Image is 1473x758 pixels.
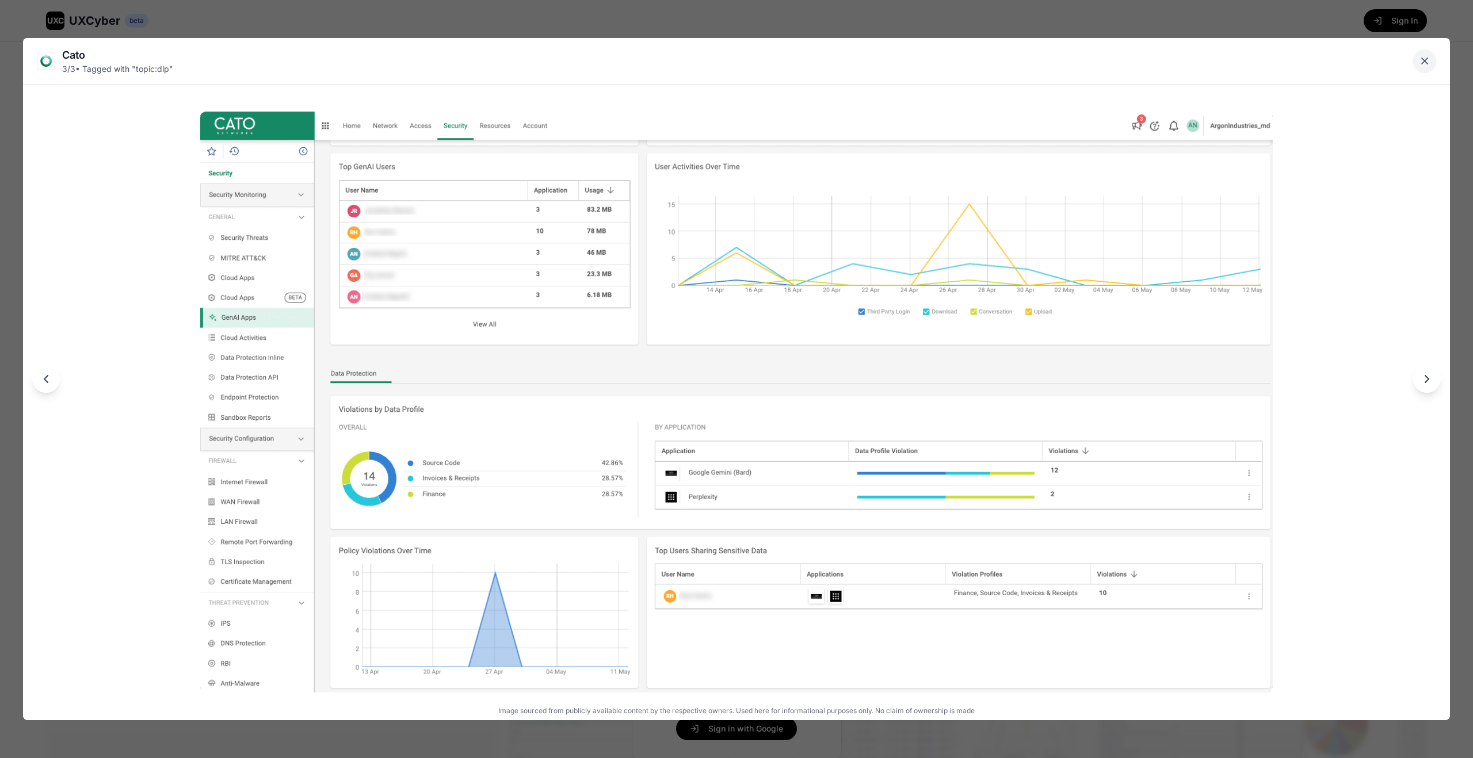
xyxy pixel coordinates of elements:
div: Cato [62,47,173,63]
img: Cato image 3 [200,112,1273,692]
div: 3 / 3 • Tagged with " topic:dlp " [62,63,173,75]
button: Previous image [32,365,60,393]
button: Next image [1413,365,1441,393]
p: Image sourced from publicly available content by the respective owners. Used here for information... [28,706,1445,715]
img: Cato logo [37,52,55,70]
button: Close lightbox [1413,49,1436,72]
